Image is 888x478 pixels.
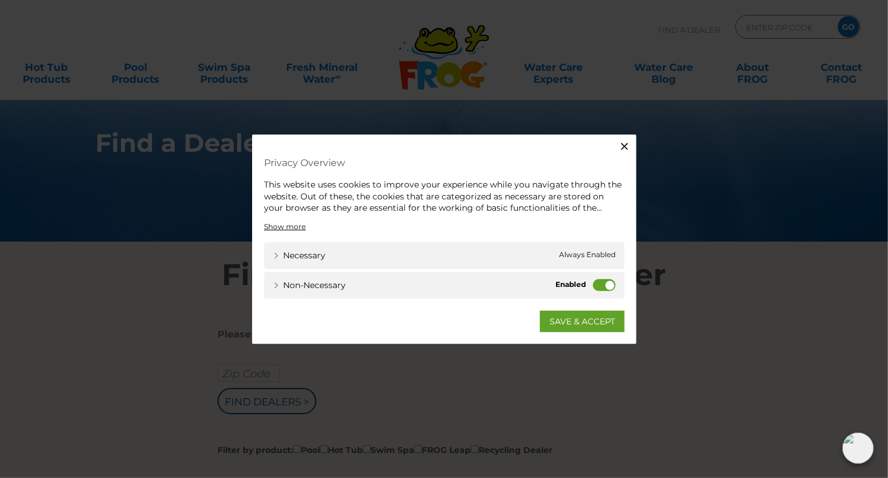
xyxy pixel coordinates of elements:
[273,279,346,291] a: Non-necessary
[264,152,625,173] h4: Privacy Overview
[264,179,625,214] div: This website uses cookies to improve your experience while you navigate through the website. Out ...
[273,249,325,261] a: Necessary
[540,310,625,332] a: SAVE & ACCEPT
[559,249,616,261] span: Always Enabled
[843,433,874,464] img: openIcon
[264,221,306,232] a: Show more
